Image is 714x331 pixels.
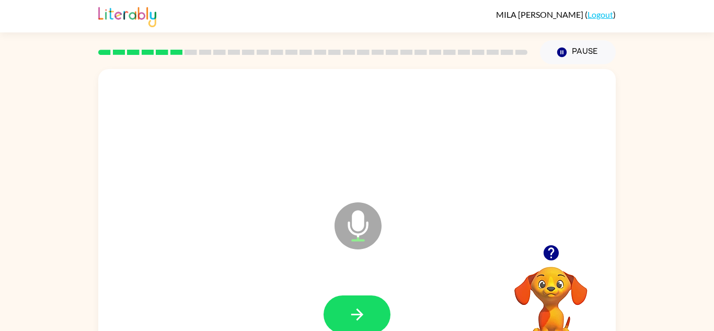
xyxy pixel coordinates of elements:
button: Pause [540,40,616,64]
a: Logout [588,9,613,19]
img: Literably [98,4,156,27]
div: ( ) [496,9,616,19]
span: MILA [PERSON_NAME] [496,9,585,19]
